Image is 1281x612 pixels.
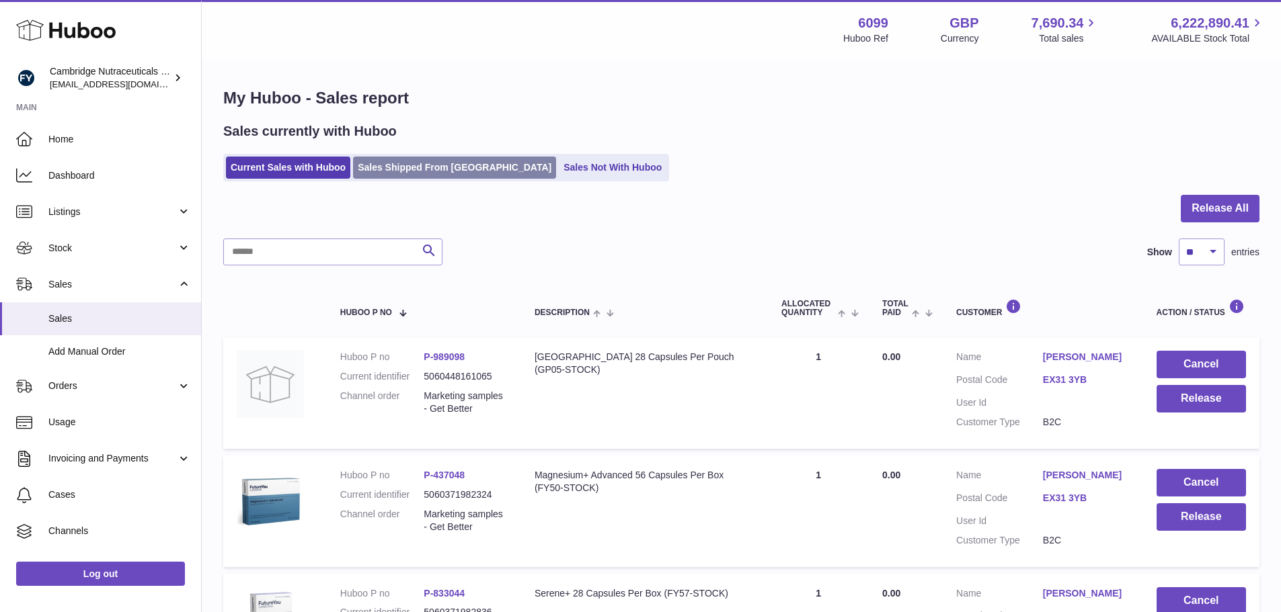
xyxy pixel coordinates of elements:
button: Cancel [1157,469,1246,496]
dt: Name [956,469,1043,485]
dt: Postal Code [956,492,1043,508]
dt: Current identifier [340,370,424,383]
dd: Marketing samples - Get Better [424,390,508,415]
a: [PERSON_NAME] [1043,351,1130,363]
span: Description [535,308,590,317]
dt: Name [956,587,1043,603]
span: Dashboard [48,169,191,182]
span: Usage [48,416,191,429]
a: 6,222,890.41 AVAILABLE Stock Total [1151,14,1265,45]
dd: 5060448161065 [424,370,508,383]
dt: Name [956,351,1043,367]
td: 1 [768,337,869,449]
a: P-989098 [424,351,465,362]
a: EX31 3YB [1043,374,1130,386]
a: [PERSON_NAME] [1043,587,1130,600]
a: Sales Not With Huboo [559,157,666,179]
span: AVAILABLE Stock Total [1151,32,1265,45]
span: Home [48,133,191,146]
h2: Sales currently with Huboo [223,122,397,140]
span: 6,222,890.41 [1171,14,1249,32]
dt: Channel order [340,390,424,415]
span: 0.00 [882,470,900,480]
button: Release [1157,503,1246,531]
span: 0.00 [882,351,900,362]
dt: User Id [956,515,1043,527]
span: Sales [48,312,191,325]
img: 60991720007148.jpg [237,469,304,536]
span: ALLOCATED Quantity [781,300,834,317]
dt: Huboo P no [340,469,424,482]
span: Add Manual Order [48,345,191,358]
a: P-833044 [424,588,465,599]
dt: Channel order [340,508,424,533]
a: 7,690.34 Total sales [1032,14,1099,45]
dd: B2C [1043,416,1130,429]
dd: 5060371982324 [424,488,508,501]
dt: Current identifier [340,488,424,501]
strong: 6099 [858,14,888,32]
div: Customer [956,299,1130,317]
dt: Customer Type [956,416,1043,429]
button: Release All [1181,195,1259,222]
span: 7,690.34 [1032,14,1084,32]
span: Orders [48,380,177,392]
dt: Customer Type [956,534,1043,547]
dd: B2C [1043,534,1130,547]
td: 1 [768,455,869,567]
dt: Huboo P no [340,587,424,600]
span: Total sales [1039,32,1099,45]
span: Sales [48,278,177,291]
a: P-437048 [424,470,465,480]
span: Channels [48,525,191,537]
img: no-photo.jpg [237,351,304,418]
label: Show [1147,246,1172,259]
span: Stock [48,242,177,255]
div: Action / Status [1157,299,1246,317]
div: Serene+ 28 Capsules Per Box (FY57-STOCK) [535,587,754,600]
span: Total paid [882,300,908,317]
span: Invoicing and Payments [48,452,177,465]
img: internalAdmin-6099@internal.huboo.com [16,68,36,88]
h1: My Huboo - Sales report [223,87,1259,109]
span: [EMAIL_ADDRESS][DOMAIN_NAME] [50,79,198,89]
span: 0.00 [882,588,900,599]
button: Release [1157,385,1246,412]
div: Currency [941,32,979,45]
a: EX31 3YB [1043,492,1130,505]
div: [GEOGRAPHIC_DATA] 28 Capsules Per Pouch (GP05-STOCK) [535,351,754,376]
dt: Huboo P no [340,351,424,363]
span: Huboo P no [340,308,392,317]
dt: Postal Code [956,374,1043,390]
div: Magnesium+ Advanced 56 Capsules Per Box (FY50-STOCK) [535,469,754,494]
dt: User Id [956,396,1043,409]
div: Cambridge Nutraceuticals Ltd [50,65,171,91]
span: entries [1231,246,1259,259]
a: Sales Shipped From [GEOGRAPHIC_DATA] [353,157,556,179]
span: Cases [48,488,191,501]
span: Listings [48,206,177,218]
div: Huboo Ref [843,32,888,45]
dd: Marketing samples - Get Better [424,508,508,533]
a: [PERSON_NAME] [1043,469,1130,482]
a: Log out [16,562,185,586]
strong: GBP [949,14,978,32]
a: Current Sales with Huboo [226,157,350,179]
button: Cancel [1157,351,1246,378]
